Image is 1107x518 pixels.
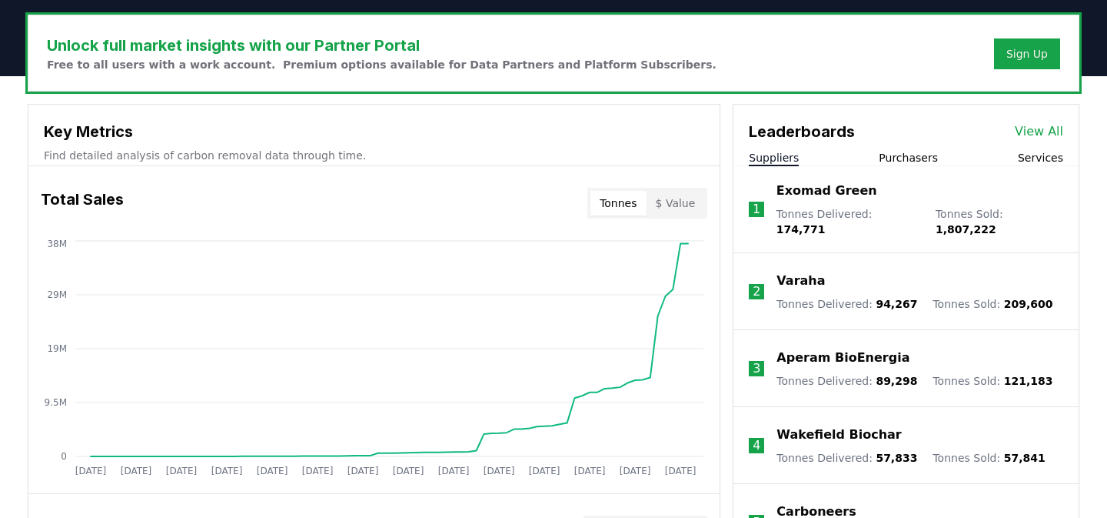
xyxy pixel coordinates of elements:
[590,191,646,216] button: Tonnes
[166,466,198,476] tspan: [DATE]
[47,239,67,249] tspan: 38M
[61,451,67,462] tspan: 0
[211,466,243,476] tspan: [DATE]
[776,206,920,237] p: Tonnes Delivered :
[45,397,67,408] tspan: 9.5M
[776,182,877,200] a: Exomad Green
[1004,375,1053,387] span: 121,183
[776,450,917,466] p: Tonnes Delivered :
[776,272,825,290] a: Varaha
[776,296,917,312] p: Tonnes Delivered :
[749,150,799,165] button: Suppliers
[665,466,696,476] tspan: [DATE]
[47,34,716,57] h3: Unlock full market insights with our Partner Portal
[932,373,1052,389] p: Tonnes Sold :
[1006,46,1048,62] a: Sign Up
[41,188,124,219] h3: Total Sales
[1018,150,1063,165] button: Services
[753,359,760,378] p: 3
[438,466,470,476] tspan: [DATE]
[47,343,67,354] tspan: 19M
[876,375,917,387] span: 89,298
[75,466,107,476] tspan: [DATE]
[936,206,1063,237] p: Tonnes Sold :
[776,349,909,367] a: Aperam BioEnergia
[753,200,760,219] p: 1
[936,223,996,236] span: 1,807,222
[347,466,379,476] tspan: [DATE]
[393,466,424,476] tspan: [DATE]
[776,373,917,389] p: Tonnes Delivered :
[529,466,560,476] tspan: [DATE]
[44,120,704,143] h3: Key Metrics
[620,466,651,476] tspan: [DATE]
[257,466,288,476] tspan: [DATE]
[121,466,152,476] tspan: [DATE]
[44,148,704,163] p: Find detailed analysis of carbon removal data through time.
[1015,122,1063,141] a: View All
[484,466,515,476] tspan: [DATE]
[932,296,1052,312] p: Tonnes Sold :
[994,38,1060,69] button: Sign Up
[47,289,67,300] tspan: 29M
[1004,298,1053,310] span: 209,600
[302,466,334,476] tspan: [DATE]
[879,150,938,165] button: Purchasers
[753,282,760,301] p: 2
[749,120,855,143] h3: Leaderboards
[932,450,1045,466] p: Tonnes Sold :
[776,223,826,236] span: 174,771
[876,298,917,310] span: 94,267
[647,191,705,216] button: $ Value
[776,426,901,444] a: Wakefield Biochar
[47,57,716,72] p: Free to all users with a work account. Premium options available for Data Partners and Platform S...
[1004,452,1045,464] span: 57,841
[876,452,917,464] span: 57,833
[574,466,606,476] tspan: [DATE]
[753,436,760,455] p: 4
